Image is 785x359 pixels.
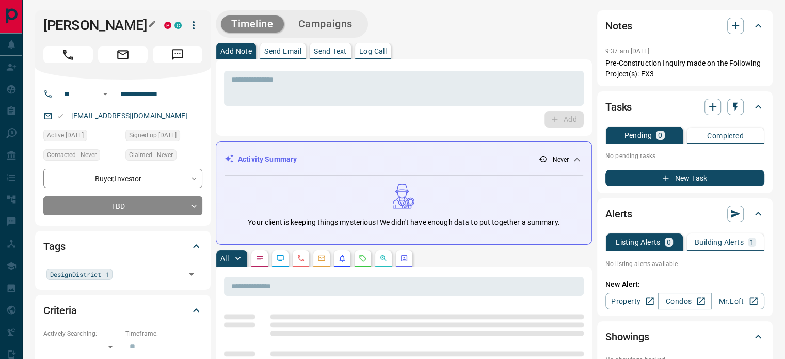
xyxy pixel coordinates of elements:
[184,267,199,282] button: Open
[616,239,661,246] p: Listing Alerts
[658,293,711,309] a: Condos
[605,95,764,119] div: Tasks
[43,329,120,338] p: Actively Searching:
[238,154,297,165] p: Activity Summary
[605,13,764,38] div: Notes
[605,148,764,164] p: No pending tasks
[317,254,326,262] svg: Emails
[605,206,632,222] h2: Alerts
[549,155,569,164] p: - Never
[379,254,388,262] svg: Opportunities
[605,201,764,226] div: Alerts
[220,255,229,262] p: All
[129,150,173,160] span: Claimed - Never
[605,18,632,34] h2: Notes
[50,269,109,279] span: DesignDistrict_1
[98,46,148,63] span: Email
[129,130,177,141] span: Signed up [DATE]
[707,132,744,139] p: Completed
[750,239,754,246] p: 1
[605,324,764,349] div: Showings
[658,132,662,139] p: 0
[711,293,764,309] a: Mr.Loft
[43,234,202,259] div: Tags
[220,48,252,55] p: Add Note
[667,239,671,246] p: 0
[43,196,202,215] div: TBD
[359,48,387,55] p: Log Call
[43,169,202,188] div: Buyer , Investor
[125,329,202,338] p: Timeframe:
[221,15,284,33] button: Timeline
[297,254,305,262] svg: Calls
[164,22,171,29] div: property.ca
[153,46,202,63] span: Message
[314,48,347,55] p: Send Text
[248,217,559,228] p: Your client is keeping things mysterious! We didn't have enough data to put together a summary.
[43,46,93,63] span: Call
[99,88,111,100] button: Open
[605,259,764,269] p: No listing alerts available
[624,132,652,139] p: Pending
[174,22,182,29] div: condos.ca
[264,48,301,55] p: Send Email
[605,279,764,290] p: New Alert:
[605,293,659,309] a: Property
[43,302,77,319] h2: Criteria
[605,48,649,55] p: 9:37 am [DATE]
[47,150,97,160] span: Contacted - Never
[43,130,120,144] div: Sun Sep 18 2022
[225,150,583,169] div: Activity Summary- Never
[605,170,764,186] button: New Task
[605,329,649,345] h2: Showings
[338,254,346,262] svg: Listing Alerts
[255,254,264,262] svg: Notes
[43,298,202,323] div: Criteria
[57,113,64,120] svg: Email Valid
[359,254,367,262] svg: Requests
[43,238,65,255] h2: Tags
[605,99,632,115] h2: Tasks
[125,130,202,144] div: Sun Jan 08 2017
[695,239,744,246] p: Building Alerts
[71,112,188,120] a: [EMAIL_ADDRESS][DOMAIN_NAME]
[47,130,84,141] span: Active [DATE]
[288,15,363,33] button: Campaigns
[605,58,764,80] p: Pre-Construction Inquiry made on the Following Project(s): EX3
[276,254,284,262] svg: Lead Browsing Activity
[43,17,149,34] h1: [PERSON_NAME]
[400,254,408,262] svg: Agent Actions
